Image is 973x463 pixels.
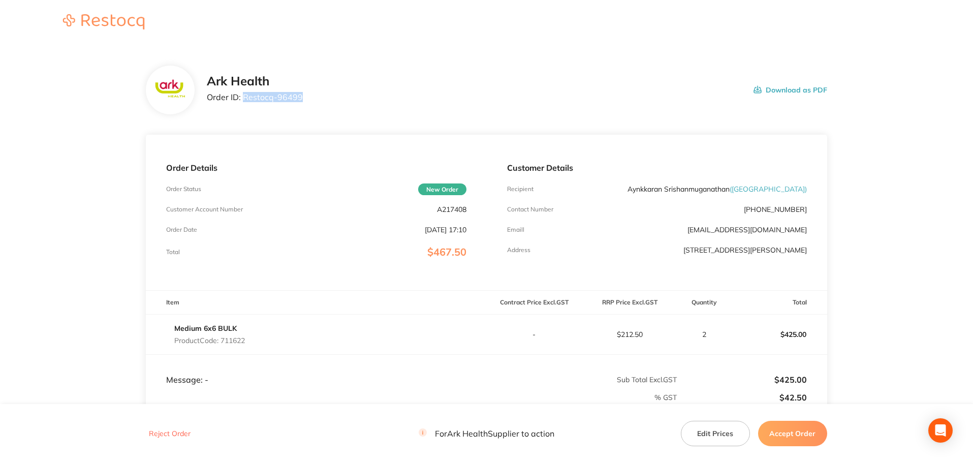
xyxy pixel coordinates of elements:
[507,206,553,213] p: Contact Number
[582,330,677,338] p: $212.50
[582,291,677,315] th: RRP Price Excl. GST
[425,226,466,234] p: [DATE] 17:10
[507,226,524,233] p: Emaill
[174,336,245,345] p: Product Code: 711622
[146,354,486,385] td: Message: -
[744,205,807,213] p: [PHONE_NUMBER]
[627,185,807,193] p: Aynkkaran Srishanmuganathan
[487,376,677,384] p: Sub Total Excl. GST
[687,225,807,234] a: [EMAIL_ADDRESS][DOMAIN_NAME]
[154,78,187,102] img: c3FhZTAyaA
[507,163,807,172] p: Customer Details
[166,249,180,256] p: Total
[758,421,827,446] button: Accept Order
[53,14,154,29] img: Restocq logo
[678,393,807,402] p: $42.50
[207,92,303,102] p: Order ID: Restocq- 96499
[146,291,486,315] th: Item
[427,245,466,258] span: $467.50
[928,418,953,443] div: Open Intercom Messenger
[677,291,732,315] th: Quantity
[418,183,466,195] span: New Order
[487,330,582,338] p: -
[683,246,807,254] p: [STREET_ADDRESS][PERSON_NAME]
[678,375,807,384] p: $425.00
[732,322,827,347] p: $425.00
[678,330,731,338] p: 2
[732,291,827,315] th: Total
[487,291,582,315] th: Contract Price Excl. GST
[419,429,554,439] p: For Ark Health Supplier to action
[507,246,530,254] p: Address
[166,163,466,172] p: Order Details
[166,226,197,233] p: Order Date
[207,74,303,88] h2: Ark Health
[507,186,533,193] p: Recipient
[146,393,677,402] p: % GST
[174,324,237,333] a: Medium 6x6 BULK
[53,14,154,31] a: Restocq logo
[146,429,194,439] button: Reject Order
[166,206,243,213] p: Customer Account Number
[681,421,750,446] button: Edit Prices
[437,205,466,213] p: A217408
[166,186,201,193] p: Order Status
[754,74,827,106] button: Download as PDF
[730,184,807,194] span: ( [GEOGRAPHIC_DATA] )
